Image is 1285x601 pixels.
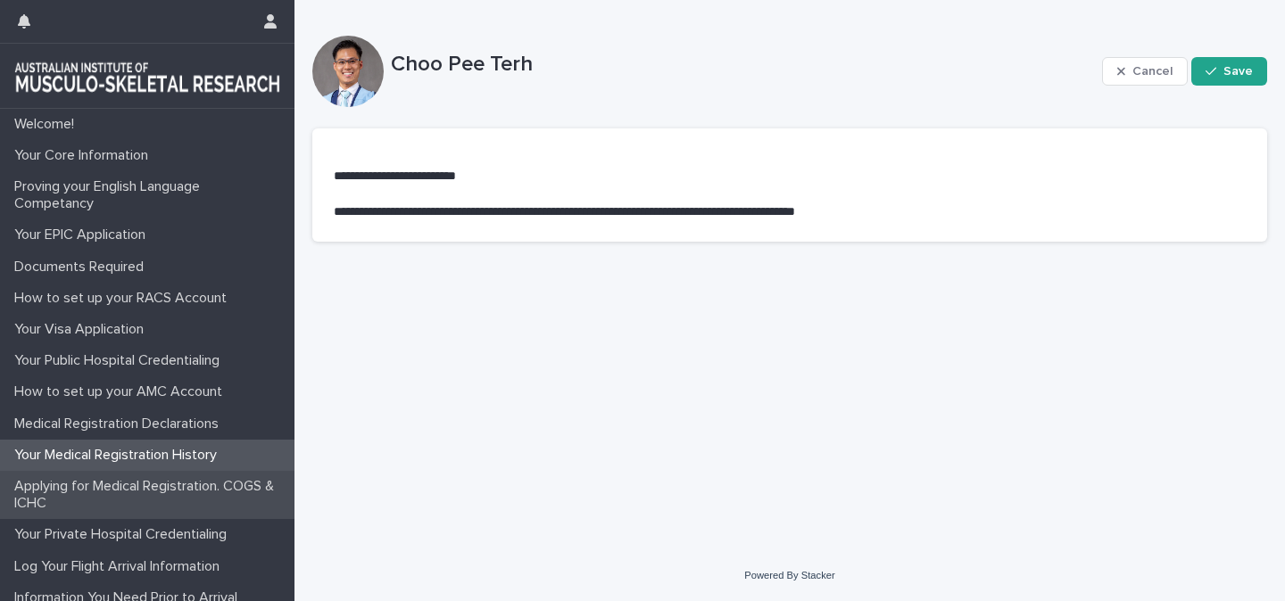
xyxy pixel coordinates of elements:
[1102,57,1188,86] button: Cancel
[1132,65,1173,78] span: Cancel
[7,290,241,307] p: How to set up your RACS Account
[7,321,158,338] p: Your Visa Application
[7,558,234,575] p: Log Your Flight Arrival Information
[7,383,236,400] p: How to set up your AMC Account
[14,58,280,94] img: 1xcjEmqDTcmQhduivVBy
[7,147,162,164] p: Your Core Information
[7,478,294,512] p: Applying for Medical Registration. COGS & ICHC
[7,526,241,543] p: Your Private Hospital Credentialing
[1191,57,1267,86] button: Save
[7,416,233,432] p: Medical Registration Declarations
[7,116,88,133] p: Welcome!
[7,226,160,243] p: Your EPIC Application
[1223,65,1253,78] span: Save
[7,352,234,369] p: Your Public Hospital Credentialing
[7,447,231,464] p: Your Medical Registration History
[7,178,294,212] p: Proving your English Language Competancy
[7,259,158,276] p: Documents Required
[391,52,1095,78] p: Choo Pee Terh
[744,570,834,580] a: Powered By Stacker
